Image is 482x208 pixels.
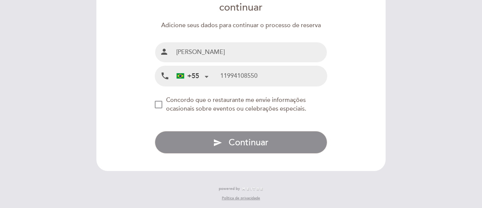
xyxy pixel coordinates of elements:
[160,47,169,56] i: person
[213,138,222,147] i: send
[220,66,327,86] input: Telefone celular
[155,96,328,113] md-checkbox: NEW_MODAL_AGREE_RESTAURANT_SEND_OCCASIONAL_INFO
[219,186,240,191] span: powered by
[229,137,268,148] span: Continuar
[155,131,328,154] button: send Continuar
[173,42,327,62] input: Nombre e Sobrenome
[174,66,211,86] div: Brazil (Brasil): +55
[155,21,328,30] div: Adicione seus dados para continuar o processo de reserva
[242,187,263,191] img: MEITRE
[177,71,199,81] div: +55
[160,71,169,81] i: local_phone
[222,196,260,201] a: Política de privacidade
[166,96,306,112] span: Concordo que o restaurante me envie informações ocasionais sobre eventos ou celebrações especiais.
[219,186,263,191] a: powered by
